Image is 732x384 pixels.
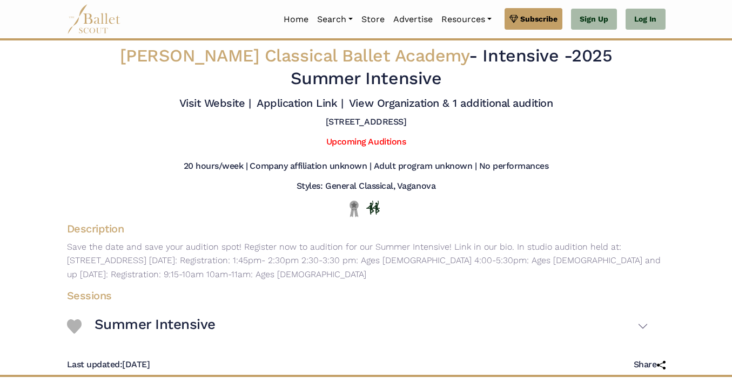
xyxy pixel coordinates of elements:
[257,97,343,109] a: Application Link |
[509,13,518,25] img: gem.svg
[437,8,496,31] a: Resources
[67,359,123,369] span: Last updated:
[250,161,371,172] h5: Company affiliation unknown |
[326,136,406,147] a: Upcoming Auditions
[95,316,216,334] h3: Summer Intensive
[626,9,665,30] a: Log In
[58,222,674,236] h4: Description
[347,200,361,217] img: Local
[313,8,357,31] a: Search
[482,45,572,66] span: Intensive -
[179,97,251,109] a: Visit Website |
[374,161,477,172] h5: Adult program unknown |
[366,201,380,215] img: In Person
[58,240,674,282] p: Save the date and save your audition spot! Register now to audition for our Summer Intensive! Lin...
[67,319,82,334] img: Heart
[67,359,150,371] h5: [DATE]
[279,8,313,31] a: Home
[357,8,389,31] a: Store
[520,13,558,25] span: Subscribe
[571,9,617,30] a: Sign Up
[349,97,553,109] a: View Organization & 1 additional audition
[389,8,437,31] a: Advertise
[297,181,435,192] h5: Styles: General Classical, Vaganova
[634,359,666,371] h5: Share
[120,45,469,66] span: [PERSON_NAME] Classical Ballet Academy
[95,311,648,342] button: Summer Intensive
[184,161,248,172] h5: 20 hours/week |
[326,116,406,128] h5: [STREET_ADDRESS]
[505,8,562,30] a: Subscribe
[479,161,549,172] h5: No performances
[58,289,657,303] h4: Sessions
[118,45,614,90] h2: - 2025 Summer Intensive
